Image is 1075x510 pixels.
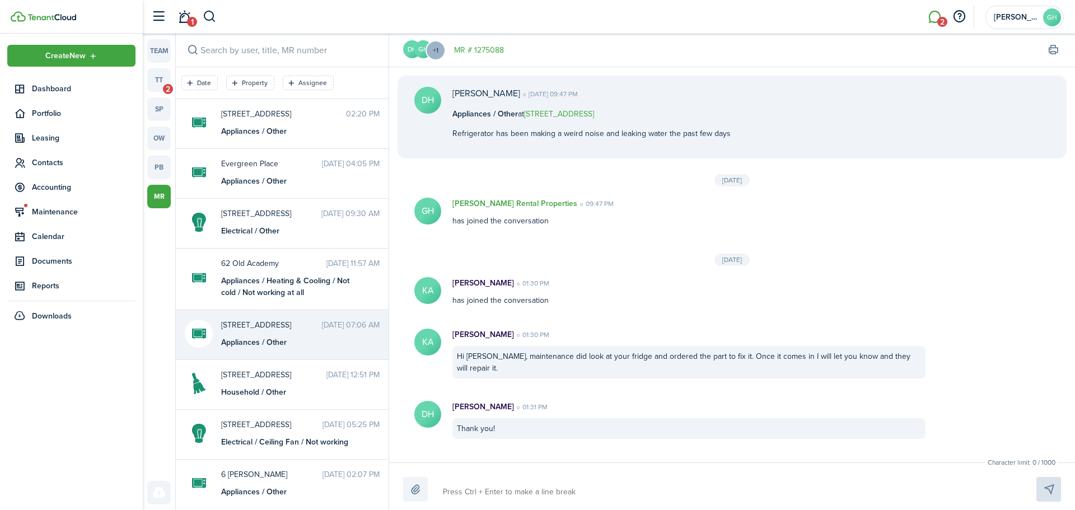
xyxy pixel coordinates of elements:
img: Appliances [192,320,206,348]
span: 2 [163,84,173,94]
div: Appliances / Heating & Cooling / Not cold / Not working at all [221,275,361,298]
span: Create New [45,52,86,60]
span: 2 Tyler St. [221,208,321,219]
a: team [147,39,171,63]
menu-trigger: +1 [426,40,446,60]
img: Appliances [192,264,206,292]
filter-tag-label: Property [242,78,268,88]
time: [DATE] 09:30 AM [321,208,380,219]
span: 15 Park St. [221,369,326,381]
time: [DATE] 12:51 PM [326,369,380,381]
time: 01:31 PM [514,402,548,412]
input: search [176,34,389,67]
span: Portfolio [32,107,135,119]
filter-tag: Open filter [181,76,218,90]
avatar-text: GH [414,40,432,58]
button: Search [203,7,217,26]
a: ow [147,127,171,150]
time: 01:30 PM [514,278,549,288]
button: Open menu [432,40,446,60]
span: 241 Pearl St [221,319,322,331]
a: Notifications [174,3,195,31]
div: Electrical / Other [221,225,361,237]
div: Appliances / Other [221,125,361,137]
avatar-text: GH [1043,8,1061,26]
span: Downloads [32,310,72,322]
img: Electrical [192,419,206,447]
div: has joined the conversation [441,198,937,227]
img: Appliances [192,469,206,497]
img: Appliances [192,158,206,186]
img: Household [192,369,206,397]
time: 01:30 PM [514,330,549,340]
avatar-text: DH [414,87,441,114]
filter-tag: Open filter [226,76,274,90]
img: Electrical [192,208,206,236]
a: sp [147,97,171,121]
span: Evergreen Place [221,158,322,170]
img: Appliances [192,109,206,137]
div: Appliances / Other [221,175,361,187]
time: 02:20 PM [346,108,380,120]
p: [PERSON_NAME] Rental Properties [452,198,577,209]
time: [DATE] 05:25 PM [322,419,380,431]
time: 09:47 PM [577,199,614,209]
div: Electrical / Ceiling Fan / Not working [221,436,361,448]
div: Household / Other [221,386,361,398]
span: Gabe Handy Rental Properties [994,13,1039,21]
div: [DATE] [714,174,750,186]
p: Refrigerator has been making a weird noise and leaking water the past few days [452,128,731,139]
button: Search [185,43,200,58]
span: Accounting [32,181,135,193]
p: at [452,108,731,120]
b: Appliances / Other [452,108,518,120]
span: Contacts [32,157,135,169]
time: [DATE] 09:47 PM [520,89,578,99]
span: 62 Old Academy [221,258,326,269]
a: mr [147,185,171,208]
p: [PERSON_NAME] [452,87,520,100]
a: Reports [7,275,135,297]
avatar-text: KA [414,277,441,304]
filter-tag: Open filter [283,76,334,90]
filter-tag-label: Date [197,78,211,88]
a: Dashboard [7,78,135,100]
span: Calendar [32,231,135,242]
span: 1 [187,17,197,27]
a: [STREET_ADDRESS] [524,108,594,120]
time: [DATE] 04:05 PM [322,158,380,170]
p: [PERSON_NAME] [452,329,514,340]
div: has joined the conversation [441,277,937,306]
button: Open sidebar [148,6,169,27]
div: Appliances / Other [221,486,361,498]
a: pb [147,156,171,179]
a: MR # 1275088 [454,44,504,56]
button: Open menu [7,45,135,67]
small: Character limit: 0 / 1000 [985,457,1058,467]
span: Maintenance [32,206,135,218]
span: 245 Pearl St. [221,108,346,120]
div: Thank you! [452,418,926,439]
span: 6 McNall Rd [221,469,322,480]
span: 62 Lincoln St. [221,419,322,431]
div: [DATE] [714,254,750,266]
span: Leasing [32,132,135,144]
time: [DATE] 11:57 AM [326,258,380,269]
img: TenantCloud [27,14,76,21]
a: tt [147,68,171,92]
avatar-text: DH [414,401,441,428]
img: TenantCloud [11,11,26,22]
time: [DATE] 07:06 AM [322,319,380,331]
span: Documents [32,255,135,267]
p: [PERSON_NAME] [452,277,514,289]
p: [PERSON_NAME] [452,401,514,413]
time: [DATE] 02:07 PM [322,469,380,480]
avatar-text: KA [414,329,441,355]
button: Open resource center [950,7,969,26]
span: Dashboard [32,83,135,95]
span: Reports [32,280,135,292]
button: Print [1045,43,1061,58]
filter-tag-label: Assignee [298,78,327,88]
div: Appliances / Other [221,336,361,348]
div: Hi [PERSON_NAME], maintenance did look at your fridge and ordered the part to fix it. Once it com... [452,346,926,378]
